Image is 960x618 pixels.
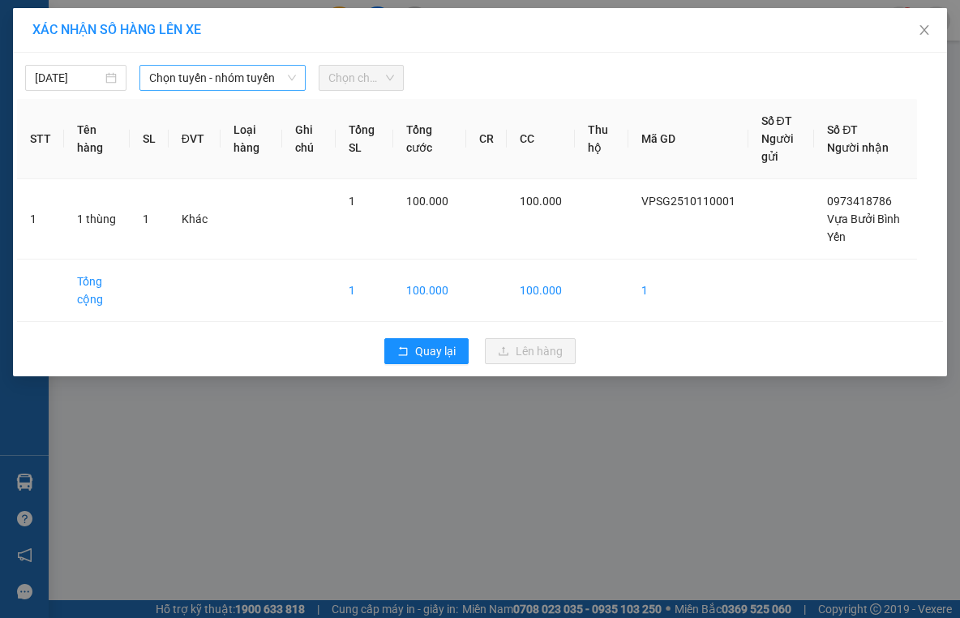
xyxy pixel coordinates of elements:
[221,99,283,179] th: Loại hàng
[32,22,201,37] span: XÁC NHẬN SỐ HÀNG LÊN XE
[827,212,900,243] span: Vựa Bưởi Bình Yến
[761,114,792,127] span: Số ĐT
[827,123,858,136] span: Số ĐT
[35,69,102,87] input: 11/10/2025
[64,260,130,322] td: Tổng cộng
[628,260,748,322] td: 1
[130,99,169,179] th: SL
[415,342,456,360] span: Quay lại
[902,8,947,54] button: Close
[17,99,64,179] th: STT
[336,99,394,179] th: Tổng SL
[520,195,562,208] span: 100.000
[485,338,576,364] button: uploadLên hàng
[282,99,335,179] th: Ghi chú
[466,99,507,179] th: CR
[827,195,892,208] span: 0973418786
[17,179,64,260] td: 1
[393,260,466,322] td: 100.000
[64,179,130,260] td: 1 thùng
[287,73,297,83] span: down
[143,212,149,225] span: 1
[384,338,469,364] button: rollbackQuay lại
[507,99,575,179] th: CC
[328,66,394,90] span: Chọn chuyến
[406,195,448,208] span: 100.000
[349,195,355,208] span: 1
[918,24,931,36] span: close
[169,99,221,179] th: ĐVT
[64,99,130,179] th: Tên hàng
[827,141,889,154] span: Người nhận
[149,66,296,90] span: Chọn tuyến - nhóm tuyến
[397,345,409,358] span: rollback
[507,260,575,322] td: 100.000
[393,99,466,179] th: Tổng cước
[336,260,394,322] td: 1
[575,99,628,179] th: Thu hộ
[628,99,748,179] th: Mã GD
[761,132,794,163] span: Người gửi
[169,179,221,260] td: Khác
[641,195,735,208] span: VPSG2510110001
